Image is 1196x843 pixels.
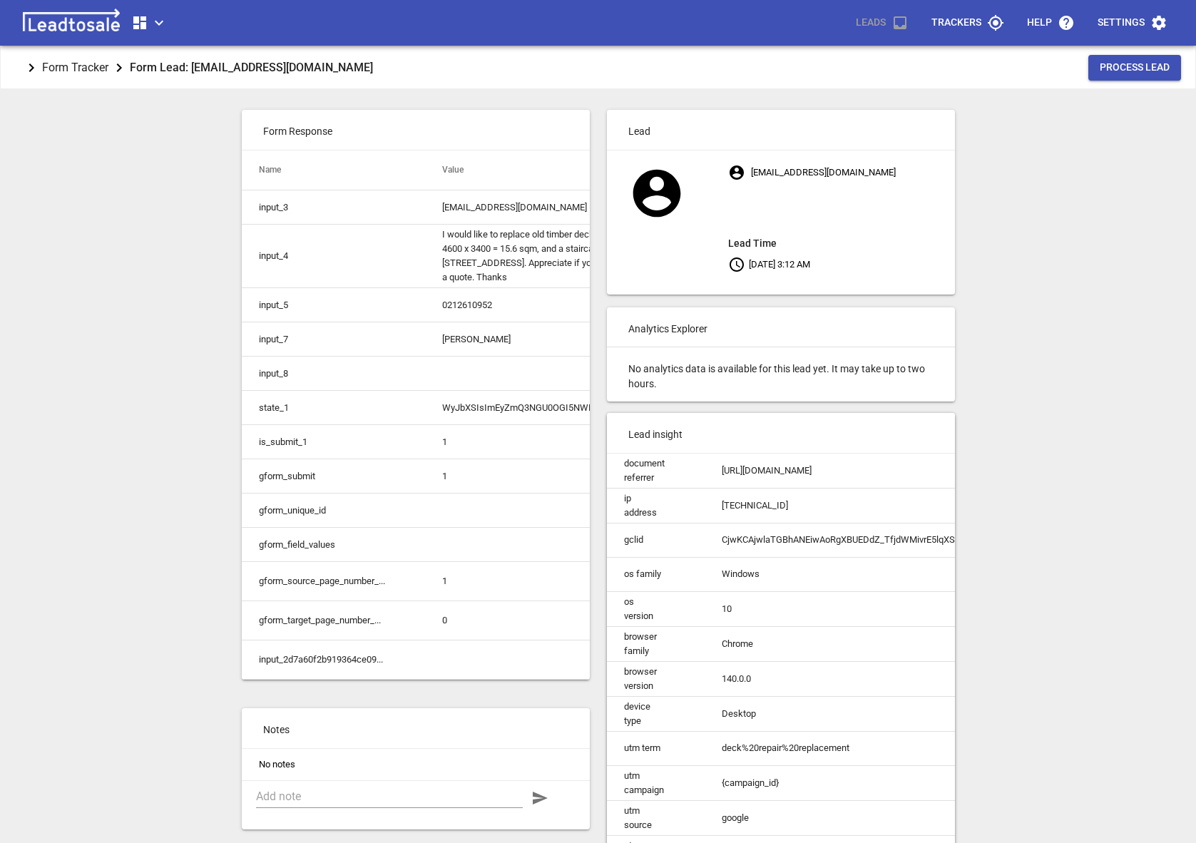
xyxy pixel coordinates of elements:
aside: Lead Time [728,235,954,252]
p: Form Tracker [42,59,108,76]
td: input_3 [242,190,425,225]
th: Value [425,150,764,190]
img: logo [17,9,126,37]
td: gform_field_values [242,528,425,562]
svg: Your local time [728,256,745,273]
td: browser version [607,661,705,696]
th: Name [242,150,425,190]
p: [EMAIL_ADDRESS][DOMAIN_NAME] [DATE] 3:12 AM [728,160,954,277]
td: state_1 [242,391,425,425]
p: Help [1027,16,1052,30]
li: No notes [242,749,590,780]
td: input_4 [242,225,425,288]
td: utm campaign [607,765,705,800]
td: I would like to replace old timber deck with composite deck, Deck size - 4600 x 3400 = 15.6 sqm, ... [425,225,764,288]
p: Lead [607,110,955,150]
td: gform_unique_id [242,494,425,528]
td: input_8 [242,357,425,391]
p: Analytics Explorer [607,307,955,347]
td: gform_submit [242,459,425,494]
p: gform_target_page_number_1 [259,613,385,628]
td: input_7 [242,322,425,357]
p: Notes [242,708,590,748]
p: Settings [1098,16,1145,30]
td: 0 [425,601,764,640]
span: Process Lead [1100,61,1170,75]
td: os version [607,591,705,626]
td: 1 [425,425,764,459]
td: input_5 [242,288,425,322]
p: input_2d7a60f2b919364ce096d6d4aeca9888 [259,653,385,667]
td: 1 [425,562,764,601]
td: is_submit_1 [242,425,425,459]
p: No analytics data is available for this lead yet. It may take up to two hours. [607,347,955,402]
td: ip address [607,488,705,523]
p: gform_source_page_number_1 [259,574,385,588]
aside: Form Lead: [EMAIL_ADDRESS][DOMAIN_NAME] [130,58,373,77]
td: gclid [607,523,705,557]
td: os family [607,557,705,591]
td: [EMAIL_ADDRESS][DOMAIN_NAME] [425,190,764,225]
button: Process Lead [1088,55,1181,81]
td: [PERSON_NAME] [425,322,764,357]
td: utm source [607,800,705,835]
p: Trackers [931,16,981,30]
td: browser family [607,626,705,661]
td: device type [607,696,705,731]
td: document referrer [607,454,705,489]
td: 1 [425,459,764,494]
p: Form Response [242,110,590,150]
td: utm term [607,731,705,765]
p: Lead insight [607,413,955,453]
td: WyJbXSIsImEyZmQ3NGU0OGI5NWMzZDQ3NDUxOGJlYzkyODQ4YmZlIl0= [425,391,764,425]
td: 0212610952 [425,288,764,322]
